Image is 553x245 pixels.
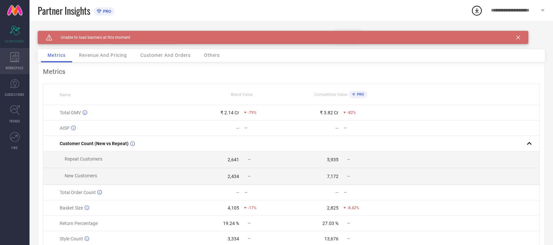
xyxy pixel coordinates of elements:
[220,110,239,115] div: ₹ 2.14 Cr
[228,236,239,241] div: 3,334
[48,53,66,58] span: Metrics
[248,221,251,226] span: —
[347,110,356,115] span: -82%
[65,173,97,178] span: New Customers
[248,206,256,210] span: -17%
[79,53,127,58] span: Revenue And Pricing
[60,141,129,146] span: Customer Count (New vs Repeat)
[244,190,291,195] div: —
[60,110,81,115] span: Total GMV
[322,221,338,226] div: 27.03 %
[228,157,239,162] div: 2,641
[324,236,338,241] div: 13,676
[344,190,390,195] div: —
[60,125,70,131] span: AISP
[43,68,540,76] div: Metrics
[320,110,338,115] div: ₹ 3.82 Cr
[248,174,251,179] span: —
[5,39,25,44] span: SCORECARDS
[52,35,130,40] span: Unable to load banners at this moment
[60,190,96,195] span: Total Order Count
[347,221,350,226] span: —
[347,206,359,210] span: -8.42%
[248,236,251,241] span: —
[347,157,350,162] span: —
[231,92,253,97] span: Brand Value
[60,221,98,226] span: Return Percentage
[335,190,339,195] div: —
[248,110,256,115] span: -79%
[327,174,338,179] div: 7,172
[347,174,350,179] span: —
[471,5,483,16] div: Open download list
[314,92,347,97] span: Competitors Value
[355,92,364,97] span: PRO
[335,125,339,131] div: —
[65,156,102,162] span: Repeat Customers
[6,65,24,70] span: WORKSPACE
[12,145,18,150] span: FWD
[347,236,350,241] span: —
[228,174,239,179] div: 2,434
[38,31,103,35] div: Brand
[60,236,83,241] span: Style Count
[223,221,239,226] div: 19.24 %
[140,53,191,58] span: Customer And Orders
[236,125,239,131] div: —
[228,205,239,211] div: 4,105
[327,205,338,211] div: 2,825
[204,53,220,58] span: Others
[5,92,25,97] span: SUGGESTIONS
[60,205,83,211] span: Basket Size
[60,93,71,97] span: Name
[236,190,239,195] div: —
[244,126,291,130] div: —
[101,9,111,14] span: PRO
[248,157,251,162] span: —
[327,157,338,162] div: 5,935
[344,126,390,130] div: —
[38,4,90,17] span: Partner Insights
[9,119,20,123] span: TRENDS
